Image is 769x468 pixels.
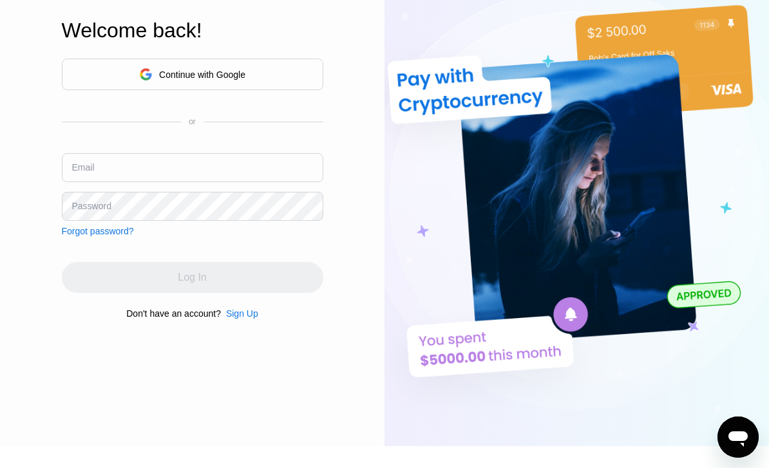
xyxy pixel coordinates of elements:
[159,70,245,80] div: Continue with Google
[62,19,323,42] div: Welcome back!
[126,308,221,319] div: Don't have an account?
[72,201,111,211] div: Password
[62,226,134,236] div: Forgot password?
[226,308,258,319] div: Sign Up
[221,308,258,319] div: Sign Up
[189,117,196,126] div: or
[72,162,95,173] div: Email
[62,59,323,90] div: Continue with Google
[717,417,759,458] iframe: Button to launch messaging window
